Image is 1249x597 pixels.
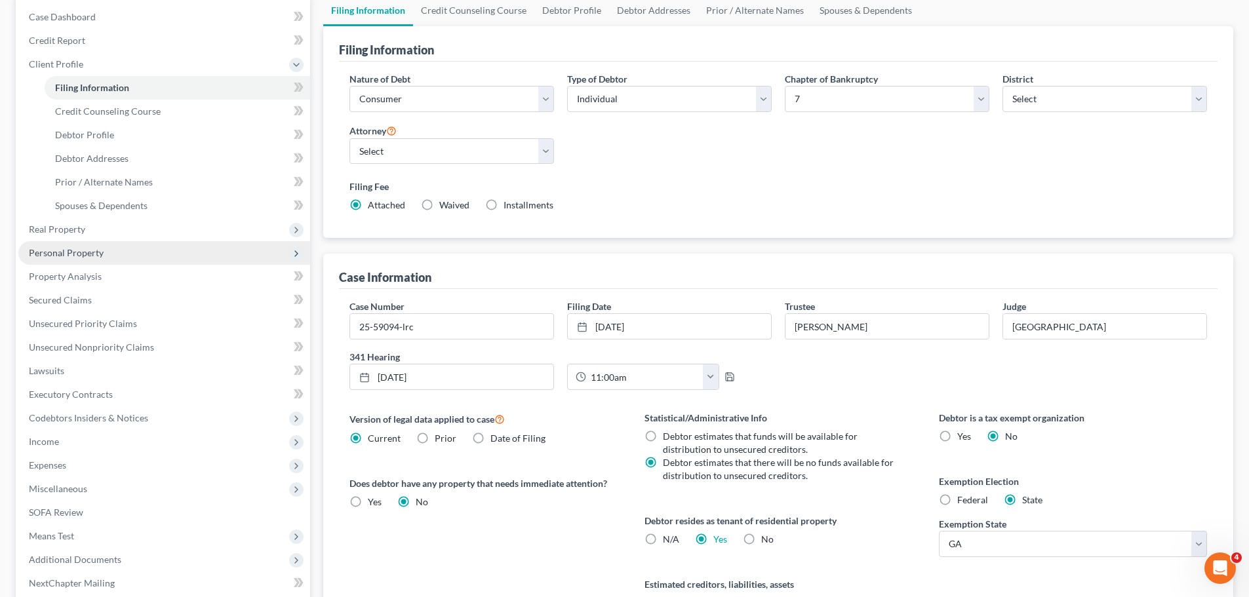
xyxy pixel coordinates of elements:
[785,314,989,339] input: --
[339,42,434,58] div: Filing Information
[1231,552,1242,563] span: 4
[18,336,310,359] a: Unsecured Nonpriority Claims
[29,247,104,258] span: Personal Property
[29,35,85,46] span: Credit Report
[18,5,310,29] a: Case Dashboard
[644,577,913,591] label: Estimated creditors, liabilities, assets
[343,350,778,364] label: 341 Hearing
[663,533,679,545] span: N/A
[663,431,858,455] span: Debtor estimates that funds will be available for distribution to unsecured creditors.
[339,269,431,285] div: Case Information
[504,199,553,210] span: Installments
[785,72,878,86] label: Chapter of Bankruptcy
[349,476,618,490] label: Does debtor have any property that needs immediate attention?
[29,341,154,353] span: Unsecured Nonpriority Claims
[29,318,137,329] span: Unsecured Priority Claims
[435,433,456,444] span: Prior
[55,200,148,211] span: Spouses & Dependents
[29,294,92,305] span: Secured Claims
[490,433,545,444] span: Date of Filing
[350,364,553,389] a: [DATE]
[18,29,310,52] a: Credit Report
[45,147,310,170] a: Debtor Addresses
[18,571,310,595] a: NextChapter Mailing
[1002,72,1033,86] label: District
[1003,314,1206,339] input: --
[29,577,115,588] span: NextChapter Mailing
[29,223,85,235] span: Real Property
[586,364,704,389] input: -- : --
[368,496,382,507] span: Yes
[349,72,410,86] label: Nature of Debt
[761,533,774,545] span: No
[55,153,129,164] span: Debtor Addresses
[939,517,1006,531] label: Exemption State
[29,365,64,376] span: Lawsuits
[55,129,114,140] span: Debtor Profile
[29,554,121,565] span: Additional Documents
[55,106,161,117] span: Credit Counseling Course
[1002,299,1026,313] label: Judge
[45,123,310,147] a: Debtor Profile
[29,58,83,69] span: Client Profile
[439,199,469,210] span: Waived
[349,123,397,138] label: Attorney
[644,514,913,528] label: Debtor resides as tenant of residential property
[939,411,1207,425] label: Debtor is a tax exempt organization
[45,76,310,100] a: Filing Information
[45,194,310,218] a: Spouses & Dependents
[29,483,87,494] span: Miscellaneous
[368,199,405,210] span: Attached
[55,176,153,187] span: Prior / Alternate Names
[567,299,611,313] label: Filing Date
[368,433,401,444] span: Current
[18,359,310,383] a: Lawsuits
[644,411,913,425] label: Statistical/Administrative Info
[18,312,310,336] a: Unsecured Priority Claims
[957,431,971,442] span: Yes
[568,314,771,339] a: [DATE]
[957,494,988,505] span: Federal
[1204,552,1236,584] iframe: Intercom live chat
[29,436,59,447] span: Income
[349,299,405,313] label: Case Number
[29,389,113,400] span: Executory Contracts
[29,507,83,518] span: SOFA Review
[1022,494,1042,505] span: State
[18,288,310,312] a: Secured Claims
[713,533,727,545] a: Yes
[349,411,618,427] label: Version of legal data applied to case
[45,100,310,123] a: Credit Counseling Course
[29,271,102,282] span: Property Analysis
[45,170,310,194] a: Prior / Alternate Names
[416,496,428,507] span: No
[29,412,148,423] span: Codebtors Insiders & Notices
[350,314,553,339] input: Enter case number...
[29,459,66,471] span: Expenses
[29,11,96,22] span: Case Dashboard
[939,474,1207,488] label: Exemption Election
[785,299,815,313] label: Trustee
[29,530,74,541] span: Means Test
[18,501,310,524] a: SOFA Review
[55,82,129,93] span: Filing Information
[18,265,310,288] a: Property Analysis
[1005,431,1018,442] span: No
[567,72,627,86] label: Type of Debtor
[349,180,1207,193] label: Filing Fee
[663,457,894,481] span: Debtor estimates that there will be no funds available for distribution to unsecured creditors.
[18,383,310,406] a: Executory Contracts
